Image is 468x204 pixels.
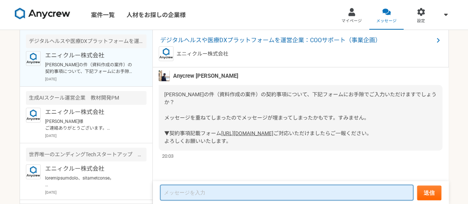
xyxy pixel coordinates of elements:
p: [PERSON_NAME]の件（資料作成の案件）の契約事項について、下記フォームにお手隙でご入力いただけますでしょうか？ メッセージを重ねてしまったのでメッセージが埋まってしまったかもです。すみ... [45,61,137,75]
p: エニィクルー株式会社 [45,51,137,60]
span: デジタルヘルスや医療DXプラットフォームを運営企業：COOサポート（事業企画） [160,36,434,45]
p: [PERSON_NAME]様 ご連絡ありがとうございます。 また日程調整ありがとうございます。 求人公開しましたのでそちらにてご連絡させていただきます。よろしくお願いいたします。 [45,118,137,131]
div: 世界唯一のエンディングTechスタートアップ メディア企画・事業開発 [26,148,147,161]
img: logo_text_blue_01.png [26,108,41,123]
p: エニィクルー株式会社 [176,50,228,58]
span: [PERSON_NAME]の件（資料作成の案件）の契約事項について、下記フォームにお手隙でご入力いただけますでしょうか？ メッセージを重ねてしまったのでメッセージが埋まってしまったかもです。すみ... [164,91,437,136]
button: 送信 [417,185,441,200]
p: [DATE] [45,76,147,82]
span: マイページ [341,18,362,24]
p: エニィクルー株式会社 [45,108,137,117]
p: loremipsumdolo、sitametconse。 adip、EliTseDDoeius27te、incididuntutla7etdoloremagnaali、enimadminimve... [45,175,137,188]
p: エニィクルー株式会社 [45,164,137,173]
img: tomoya_yamashita.jpeg [159,70,170,81]
img: 8DqYSo04kwAAAAASUVORK5CYII= [15,8,70,20]
span: 設定 [417,18,425,24]
img: logo_text_blue_01.png [26,164,41,179]
p: [DATE] [45,133,147,138]
a: [URL][DOMAIN_NAME] [221,130,273,136]
span: メッセージ [376,18,397,24]
p: [DATE] [45,190,147,195]
div: 生成AIスクール運営企業 教材開発PM [26,91,147,105]
div: デジタルヘルスや医療DXプラットフォームを運営企業：COOサポート（事業企画） [26,34,147,48]
span: 20:03 [162,153,174,160]
img: logo_text_blue_01.png [26,51,41,66]
img: logo_text_blue_01.png [159,46,174,61]
span: Anycrew [PERSON_NAME] [173,72,238,80]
